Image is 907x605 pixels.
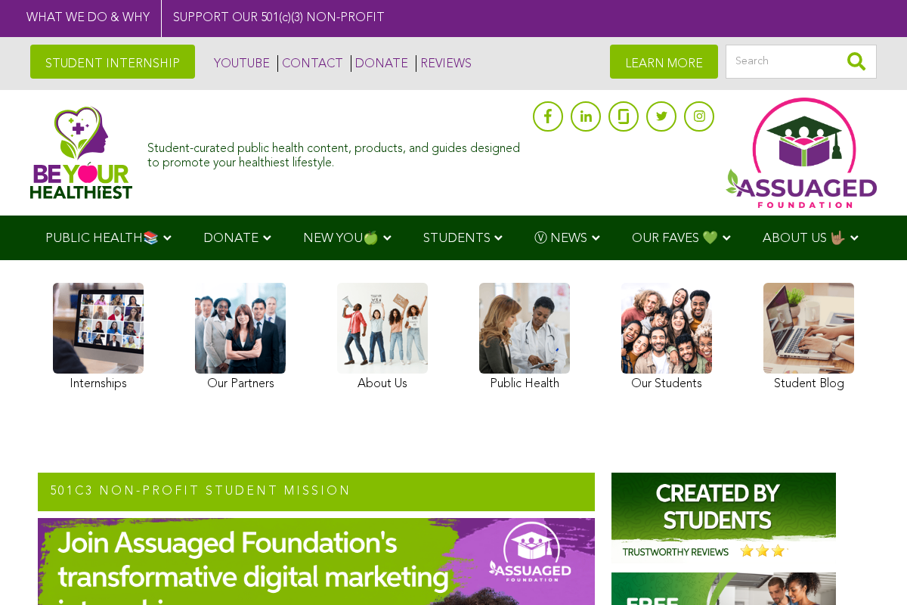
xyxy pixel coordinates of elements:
[726,98,877,208] img: Assuaged App
[147,135,525,171] div: Student-curated public health content, products, and guides designed to promote your healthiest l...
[632,232,718,245] span: OUR FAVES 💚
[416,55,472,72] a: REVIEWS
[38,473,595,512] h2: 501c3 NON-PROFIT STUDENT MISSION
[611,473,836,563] img: Assuaged-Foundation-Student-Internship-Opportunity-Reviews-Mission-GIPHY-2
[831,532,907,605] iframe: Chat Widget
[23,216,884,260] div: Navigation Menu
[303,232,379,245] span: NEW YOU🍏
[203,232,258,245] span: DONATE
[45,232,159,245] span: PUBLIC HEALTH📚
[726,45,877,79] input: Search
[534,232,587,245] span: Ⓥ NEWS
[423,232,491,245] span: STUDENTS
[763,232,846,245] span: ABOUT US 🤟🏽
[351,55,408,72] a: DONATE
[30,45,195,79] a: STUDENT INTERNSHIP
[277,55,343,72] a: CONTACT
[610,45,718,79] a: LEARN MORE
[210,55,270,72] a: YOUTUBE
[30,106,132,199] img: Assuaged
[618,109,629,124] img: glassdoor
